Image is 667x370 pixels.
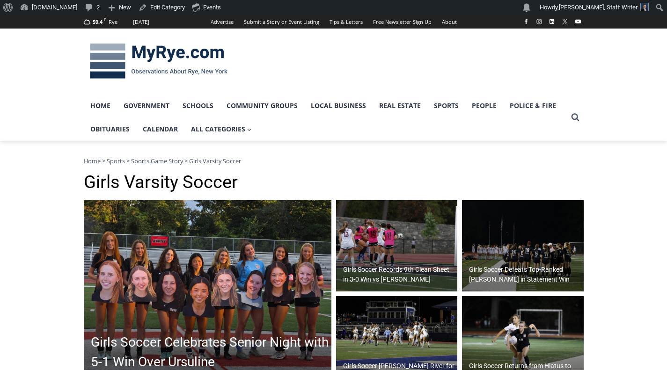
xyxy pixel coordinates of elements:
span: [PERSON_NAME], Staff Writer [559,4,638,11]
span: > [102,157,105,165]
img: MyRye.com [84,37,234,86]
span: > [184,157,188,165]
a: Sports Game Story [131,157,183,165]
a: X [559,16,571,27]
a: Linkedin [546,16,557,27]
span: F [104,17,106,22]
a: Government [117,94,176,117]
a: Submit a Story or Event Listing [239,15,324,29]
h2: Girls Soccer Records 9th Clean Sheet in 3-0 Win vs [PERSON_NAME] [343,265,455,284]
h1: Girls Varsity Soccer [84,172,584,193]
a: Community Groups [220,94,304,117]
a: Tips & Letters [324,15,368,29]
nav: Primary Navigation [84,94,567,141]
a: Advertise [205,15,239,29]
a: Sports [427,94,465,117]
a: Facebook [520,16,532,27]
div: Rye [109,18,117,26]
div: [DATE] [133,18,149,26]
a: Obituaries [84,117,136,141]
button: View Search Form [567,109,584,126]
img: (PHOTO: The Rye Girls Soccer team from September 27, 2025. Credit: Alvar Lee.) [462,200,584,292]
span: Girls Varsity Soccer [189,157,241,165]
span: > [126,157,130,165]
a: Home [84,157,101,165]
a: Sports [107,157,125,165]
nav: Breadcrumbs [84,156,584,166]
a: Instagram [534,16,545,27]
img: Charlie Morris headshot PROFESSIONAL HEADSHOT [640,3,649,11]
img: (PHOTO: Hannah Jachman scores a header goal on October 7, 2025, with teammates Parker Calhoun (#1... [336,200,458,292]
nav: Secondary Navigation [205,15,462,29]
a: Real Estate [373,94,427,117]
a: Police & Fire [503,94,563,117]
span: All Categories [191,124,252,134]
a: YouTube [572,16,584,27]
a: All Categories [184,117,258,141]
a: People [465,94,503,117]
a: Girls Soccer Records 9th Clean Sheet in 3-0 Win vs [PERSON_NAME] [336,200,458,292]
a: Calendar [136,117,184,141]
a: Local Business [304,94,373,117]
a: Home [84,94,117,117]
a: Free Newsletter Sign Up [368,15,437,29]
h2: Girls Soccer Defeats Top-Ranked [PERSON_NAME] in Statement Win [469,265,581,284]
a: About [437,15,462,29]
a: Schools [176,94,220,117]
span: 59.4 [93,18,103,25]
a: Girls Soccer Defeats Top-Ranked [PERSON_NAME] in Statement Win [462,200,584,292]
